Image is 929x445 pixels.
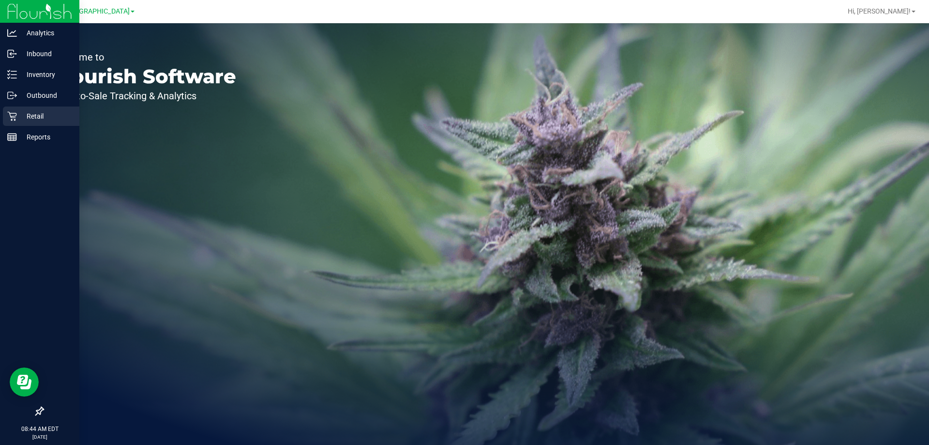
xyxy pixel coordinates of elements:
[17,48,75,60] p: Inbound
[7,111,17,121] inline-svg: Retail
[4,425,75,433] p: 08:44 AM EDT
[52,91,236,101] p: Seed-to-Sale Tracking & Analytics
[63,7,130,15] span: [GEOGRAPHIC_DATA]
[17,90,75,101] p: Outbound
[17,110,75,122] p: Retail
[4,433,75,441] p: [DATE]
[7,49,17,59] inline-svg: Inbound
[7,70,17,79] inline-svg: Inventory
[17,131,75,143] p: Reports
[17,69,75,80] p: Inventory
[52,52,236,62] p: Welcome to
[17,27,75,39] p: Analytics
[848,7,911,15] span: Hi, [PERSON_NAME]!
[52,67,236,86] p: Flourish Software
[7,91,17,100] inline-svg: Outbound
[10,368,39,397] iframe: Resource center
[7,132,17,142] inline-svg: Reports
[7,28,17,38] inline-svg: Analytics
